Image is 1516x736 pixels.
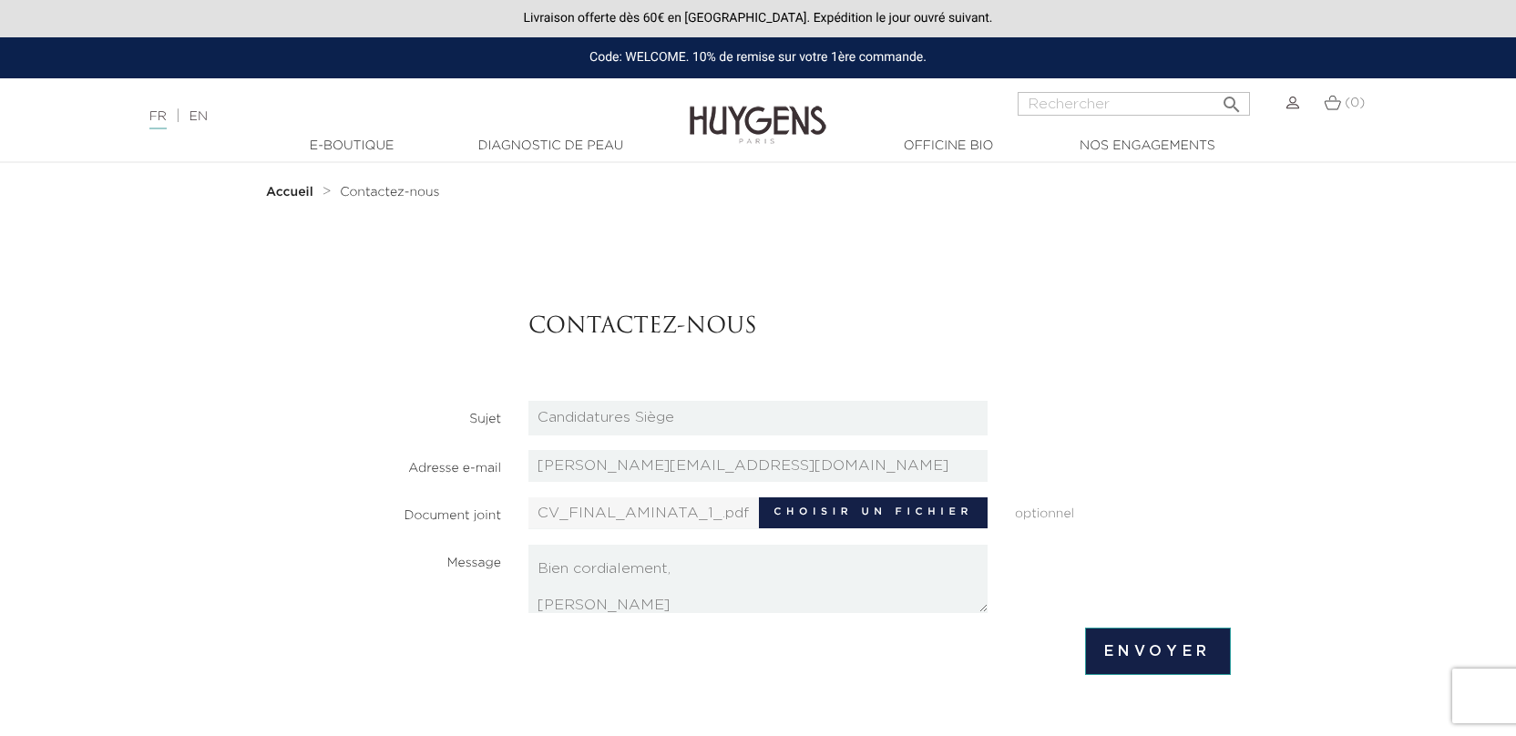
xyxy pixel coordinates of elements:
[1056,137,1238,156] a: Nos engagements
[189,110,208,123] a: EN
[266,186,313,199] strong: Accueil
[266,185,317,199] a: Accueil
[340,186,439,199] span: Contactez-nous
[690,77,826,147] img: Huygens
[271,545,515,573] label: Message
[271,401,515,429] label: Sujet
[149,110,167,129] a: FR
[140,106,619,128] div: |
[1085,628,1231,675] input: Envoyer
[1018,92,1250,116] input: Rechercher
[1345,97,1365,109] span: (0)
[1221,88,1243,110] i: 
[271,497,515,526] label: Document joint
[1215,87,1248,111] button: 
[857,137,1040,156] a: Officine Bio
[528,450,988,482] input: votre@email.com
[340,185,439,199] a: Contactez-nous
[271,450,515,478] label: Adresse e-mail
[528,314,1231,341] h3: Contactez-nous
[1001,497,1245,524] span: optionnel
[261,137,443,156] a: E-Boutique
[459,137,641,156] a: Diagnostic de peau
